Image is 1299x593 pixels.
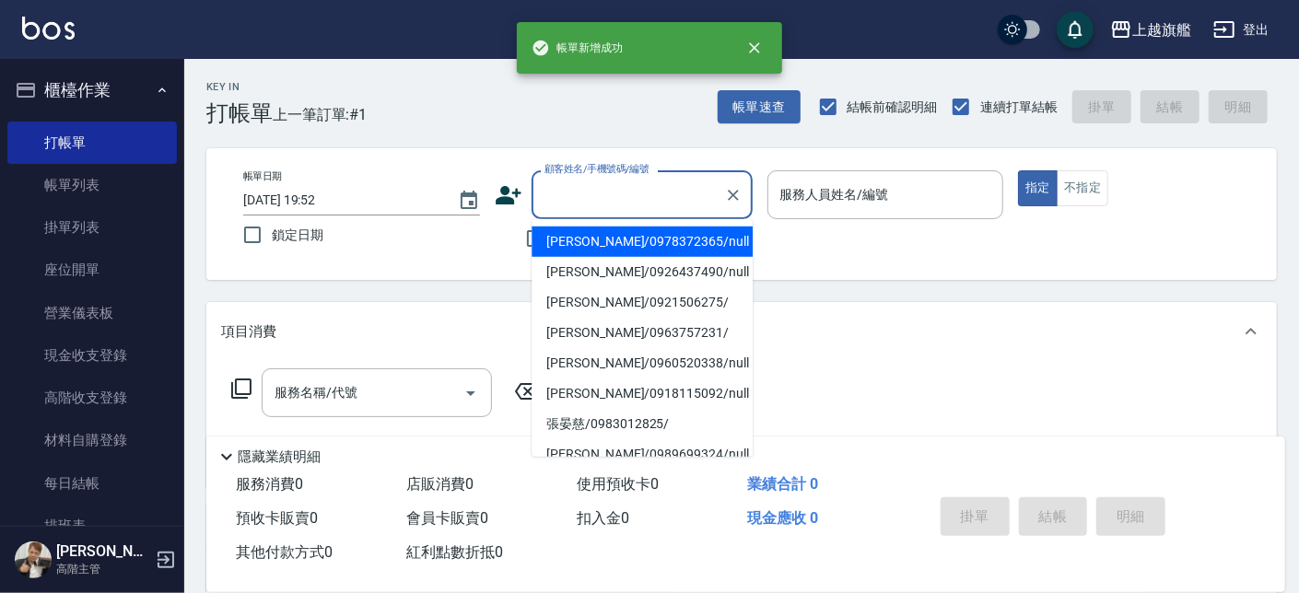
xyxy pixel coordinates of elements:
[532,348,753,378] li: [PERSON_NAME]/0960520338/null
[15,541,52,578] img: Person
[577,475,659,493] span: 使用預收卡 0
[747,509,818,527] span: 現金應收 0
[532,227,753,257] li: [PERSON_NAME]/0978372365/null
[236,543,333,561] span: 其他付款方式 0
[718,90,801,124] button: 帳單速查
[1057,11,1094,48] button: save
[206,302,1277,361] div: 項目消費
[7,292,177,334] a: 營業儀表板
[7,206,177,249] a: 掛單列表
[1103,11,1199,49] button: 上越旗艦
[447,179,491,223] button: Choose date, selected date is 2025-08-16
[848,98,938,117] span: 結帳前確認明細
[7,419,177,461] a: 材料自購登錄
[236,509,318,527] span: 預收卡販賣 0
[532,39,624,57] span: 帳單新增成功
[7,122,177,164] a: 打帳單
[7,377,177,419] a: 高階收支登錄
[734,28,775,68] button: close
[532,318,753,348] li: [PERSON_NAME]/0963757231/
[1018,170,1058,206] button: 指定
[273,103,368,126] span: 上一筆訂單:#1
[7,249,177,291] a: 座位開單
[56,561,150,577] p: 高階主管
[236,475,303,493] span: 服務消費 0
[1057,170,1108,206] button: 不指定
[577,509,629,527] span: 扣入金 0
[7,334,177,377] a: 現金收支登錄
[532,409,753,439] li: 張晏慈/0983012825/
[238,448,321,467] p: 隱藏業績明細
[7,462,177,505] a: 每日結帳
[532,287,753,318] li: [PERSON_NAME]/0921506275/
[243,169,282,183] label: 帳單日期
[206,100,273,126] h3: 打帳單
[7,505,177,547] a: 排班表
[406,509,488,527] span: 會員卡販賣 0
[206,81,273,93] h2: Key In
[7,164,177,206] a: 帳單列表
[7,66,177,114] button: 櫃檯作業
[22,17,75,40] img: Logo
[532,378,753,409] li: [PERSON_NAME]/0918115092/null
[56,542,150,561] h5: [PERSON_NAME]
[532,257,753,287] li: [PERSON_NAME]/0926437490/null
[243,185,439,215] input: YYYY/MM/DD hh:mm
[747,475,818,493] span: 業績合計 0
[456,378,486,408] button: Open
[221,322,276,342] p: 項目消費
[272,226,323,245] span: 鎖定日期
[720,182,746,208] button: Clear
[1132,18,1191,41] div: 上越旗艦
[544,162,649,176] label: 顧客姓名/手機號碼/編號
[406,543,503,561] span: 紅利點數折抵 0
[406,475,474,493] span: 店販消費 0
[532,439,753,470] li: [PERSON_NAME]/0989699324/null
[980,98,1058,117] span: 連續打單結帳
[1206,13,1277,47] button: 登出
